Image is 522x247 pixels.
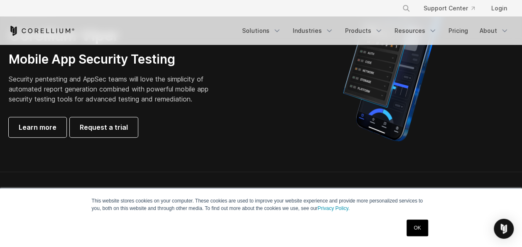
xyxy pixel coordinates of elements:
a: Products [340,23,388,38]
a: Industries [288,23,338,38]
a: OK [407,220,428,236]
h3: Mobile App Security Testing [9,52,221,67]
a: About [475,23,514,38]
div: Navigation Menu [237,23,514,38]
button: Search [399,1,414,16]
a: Corellium Home [9,26,75,36]
a: Learn more [9,117,66,137]
p: This website stores cookies on your computer. These cookies are used to improve your website expe... [92,197,431,212]
a: Request a trial [70,117,138,137]
p: Security pentesting and AppSec teams will love the simplicity of automated report generation comb... [9,74,221,104]
a: Login [485,1,514,16]
div: Open Intercom Messenger [494,219,514,239]
div: Navigation Menu [392,1,514,16]
a: Solutions [237,23,286,38]
a: Pricing [444,23,473,38]
span: Learn more [19,122,56,132]
a: Resources [390,23,442,38]
span: Request a trial [80,122,128,132]
a: Support Center [417,1,481,16]
a: Privacy Policy. [318,205,350,211]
